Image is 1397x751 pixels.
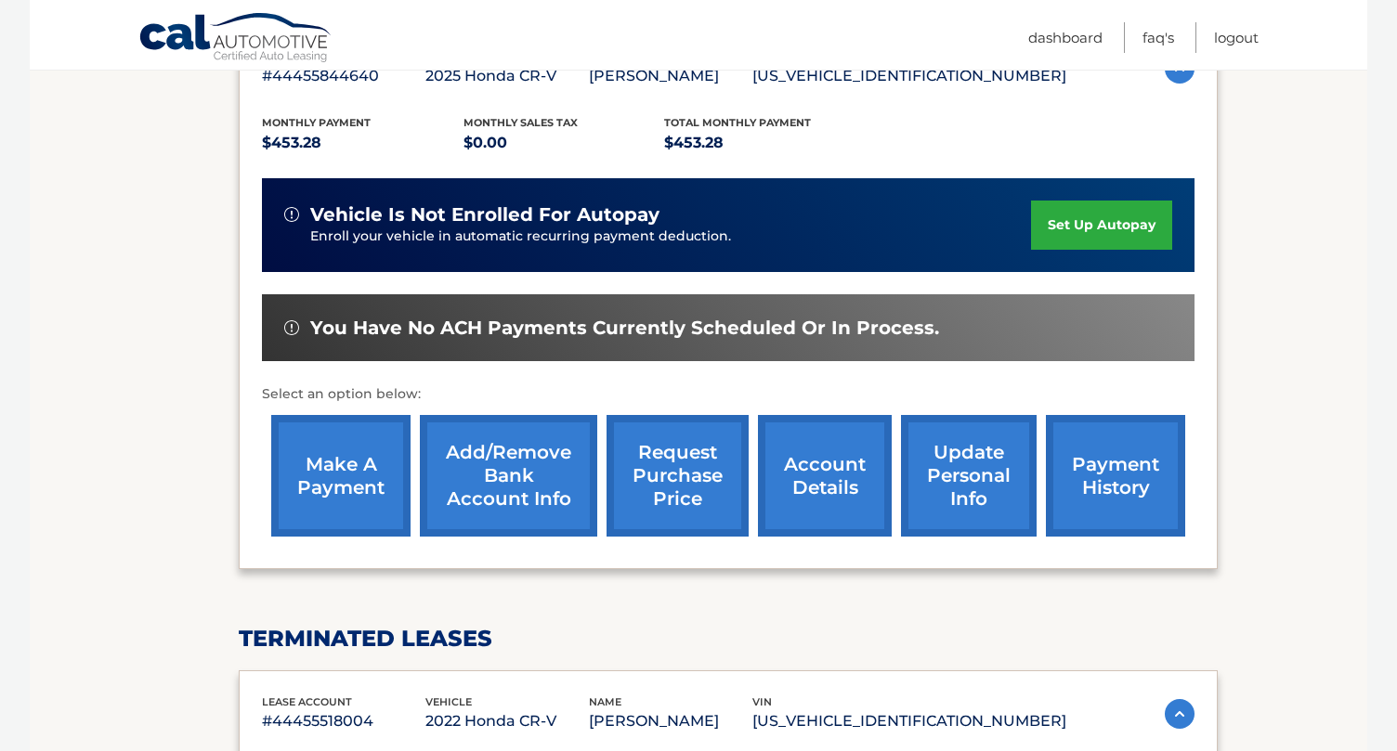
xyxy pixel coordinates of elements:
[420,415,597,537] a: Add/Remove bank account info
[1046,415,1185,537] a: payment history
[262,130,463,156] p: $453.28
[425,695,472,708] span: vehicle
[901,415,1037,537] a: update personal info
[1028,22,1103,53] a: Dashboard
[310,317,939,340] span: You have no ACH payments currently scheduled or in process.
[262,695,352,708] span: lease account
[284,207,299,222] img: alert-white.svg
[589,63,752,89] p: [PERSON_NAME]
[271,415,411,537] a: make a payment
[425,708,589,734] p: 2022 Honda CR-V
[1165,699,1195,729] img: accordion-active.svg
[758,415,892,537] a: account details
[262,63,425,89] p: #44455844640
[262,383,1195,406] p: Select an option below:
[310,227,1031,247] p: Enroll your vehicle in automatic recurring payment deduction.
[607,415,749,537] a: request purchase price
[664,130,866,156] p: $453.28
[1214,22,1259,53] a: Logout
[1031,201,1172,250] a: set up autopay
[589,708,752,734] p: [PERSON_NAME]
[138,12,333,66] a: Cal Automotive
[239,625,1218,653] h2: terminated leases
[752,63,1066,89] p: [US_VEHICLE_IDENTIFICATION_NUMBER]
[463,116,578,129] span: Monthly sales Tax
[262,116,371,129] span: Monthly Payment
[664,116,811,129] span: Total Monthly Payment
[589,695,621,708] span: name
[752,708,1066,734] p: [US_VEHICLE_IDENTIFICATION_NUMBER]
[752,695,772,708] span: vin
[425,63,589,89] p: 2025 Honda CR-V
[310,203,659,227] span: vehicle is not enrolled for autopay
[284,320,299,335] img: alert-white.svg
[1142,22,1174,53] a: FAQ's
[463,130,665,156] p: $0.00
[262,708,425,734] p: #44455518004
